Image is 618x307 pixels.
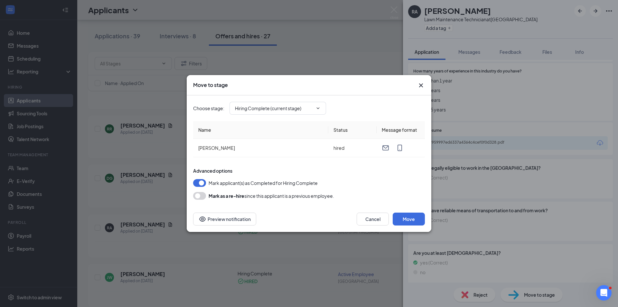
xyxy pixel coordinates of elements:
button: Cancel [357,213,389,225]
svg: Email [382,144,389,152]
button: Close [417,82,425,89]
th: Status [328,121,377,139]
svg: Cross [417,82,425,89]
svg: ChevronDown [315,106,321,111]
span: [PERSON_NAME] [198,145,235,151]
iframe: Intercom live chat [596,285,612,301]
b: Mark as a re-hire [209,193,244,199]
span: Choose stage : [193,105,224,112]
th: Name [193,121,328,139]
div: Advanced options [193,168,425,174]
div: since this applicant is a previous employee. [209,192,334,200]
th: Message format [377,121,425,139]
button: Move [393,213,425,225]
button: Preview notificationEye [193,213,256,225]
svg: MobileSms [396,144,404,152]
td: hired [328,139,377,157]
span: Mark applicant(s) as Completed for Hiring Complete [209,179,318,187]
h3: Move to stage [193,82,228,89]
svg: Eye [199,215,206,223]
